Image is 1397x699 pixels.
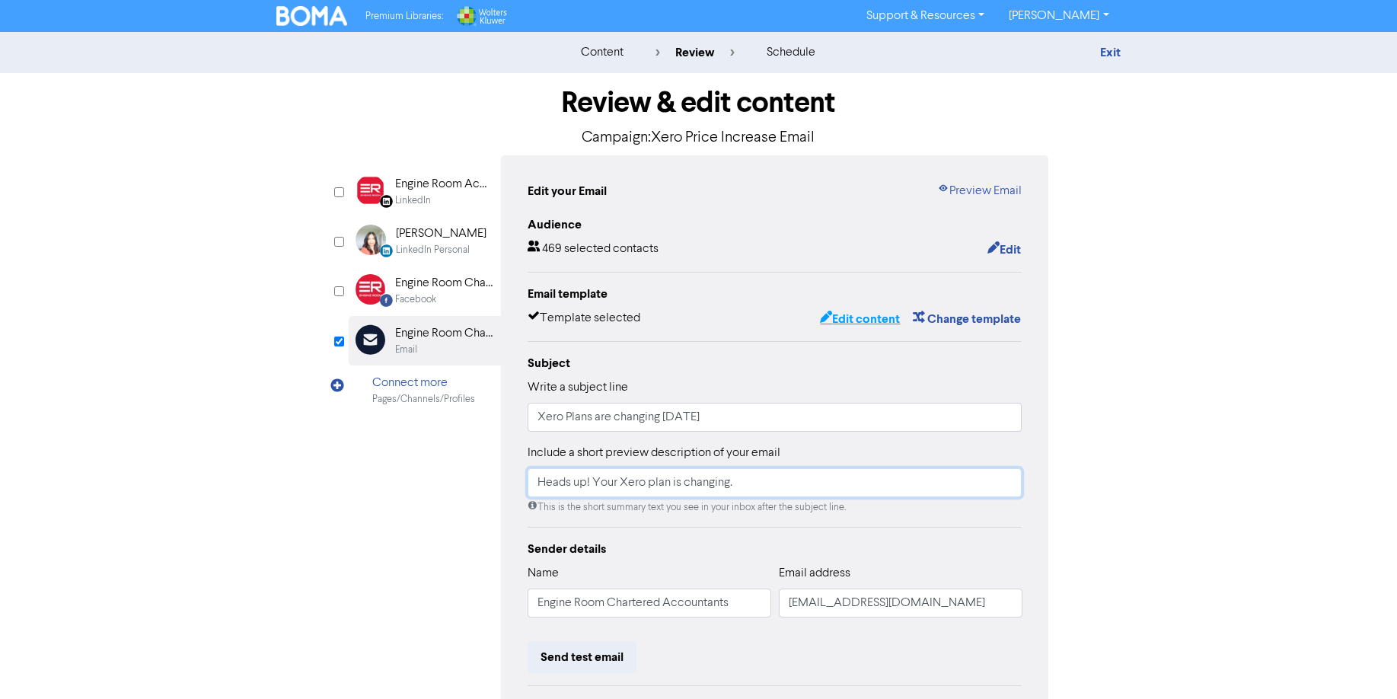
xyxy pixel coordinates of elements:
[372,392,475,407] div: Pages/Channels/Profiles
[349,126,1049,149] p: Campaign: Xero Price Increase Email
[349,167,501,216] div: Linkedin Engine Room AccountantsLinkedIn
[655,43,735,62] div: review
[854,4,997,28] a: Support & Resources
[819,309,901,329] button: Edit content
[528,378,628,397] label: Write a subject line
[779,564,850,582] label: Email address
[528,309,640,329] div: Template selected
[767,43,815,62] div: schedule
[356,225,386,255] img: LinkedinPersonal
[396,225,486,243] div: [PERSON_NAME]
[349,85,1049,120] h1: Review & edit content
[528,641,636,673] button: Send test email
[396,243,470,257] div: LinkedIn Personal
[365,11,443,21] span: Premium Libraries:
[528,215,1022,234] div: Audience
[1201,535,1397,699] iframe: Chat Widget
[455,6,507,26] img: Wolters Kluwer
[349,266,501,315] div: Facebook Engine Room Chartered AccountantsFacebook
[1100,45,1121,60] a: Exit
[356,175,385,206] img: Linkedin
[356,274,385,305] img: Facebook
[395,274,493,292] div: Engine Room Chartered Accountants
[937,182,1022,200] a: Preview Email
[581,43,624,62] div: content
[372,374,475,392] div: Connect more
[528,182,607,200] div: Edit your Email
[395,193,431,208] div: LinkedIn
[528,354,1022,372] div: Subject
[528,564,559,582] label: Name
[997,4,1121,28] a: [PERSON_NAME]
[528,540,1022,558] div: Sender details
[528,500,1022,515] div: This is the short summary text you see in your inbox after the subject line.
[987,240,1022,260] button: Edit
[349,216,501,266] div: LinkedinPersonal [PERSON_NAME]LinkedIn Personal
[395,324,493,343] div: Engine Room Chartered Accountants
[395,292,436,307] div: Facebook
[912,309,1022,329] button: Change template
[528,444,780,462] label: Include a short preview description of your email
[395,175,493,193] div: Engine Room Accountants
[276,6,348,26] img: BOMA Logo
[349,365,501,415] div: Connect morePages/Channels/Profiles
[528,240,659,260] div: 469 selected contacts
[395,343,417,357] div: Email
[528,285,1022,303] div: Email template
[349,316,501,365] div: Engine Room Chartered AccountantsEmail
